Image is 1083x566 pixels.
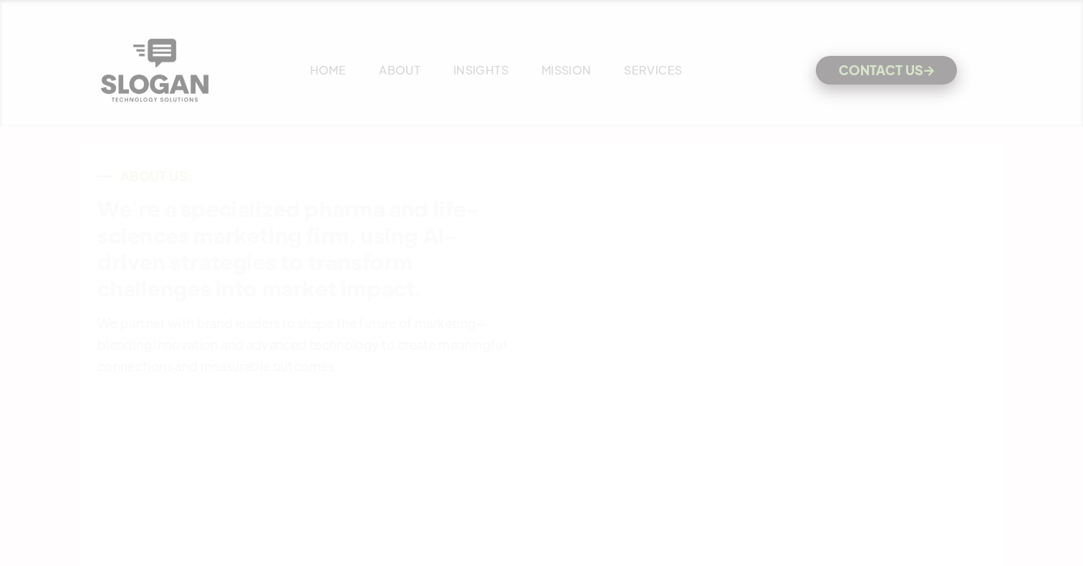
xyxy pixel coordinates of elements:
a: ABOUT [379,62,420,77]
a: home [97,35,212,105]
a: HOME [310,62,346,77]
a: INSIGHTS [453,62,509,77]
a: SERVICES [624,62,682,77]
a: CONTACT US [816,56,957,85]
a: MISSION [541,62,592,77]
strong: We’re a specialized pharma and life-sciences marketing firm, using AI-driven strategies to transf... [97,194,479,302]
div: ABOUT US: [120,169,191,183]
span:  [924,66,934,75]
p: We partner with brand leaders to shape the future of marketing—blending innovation and advanced t... [97,312,513,377]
